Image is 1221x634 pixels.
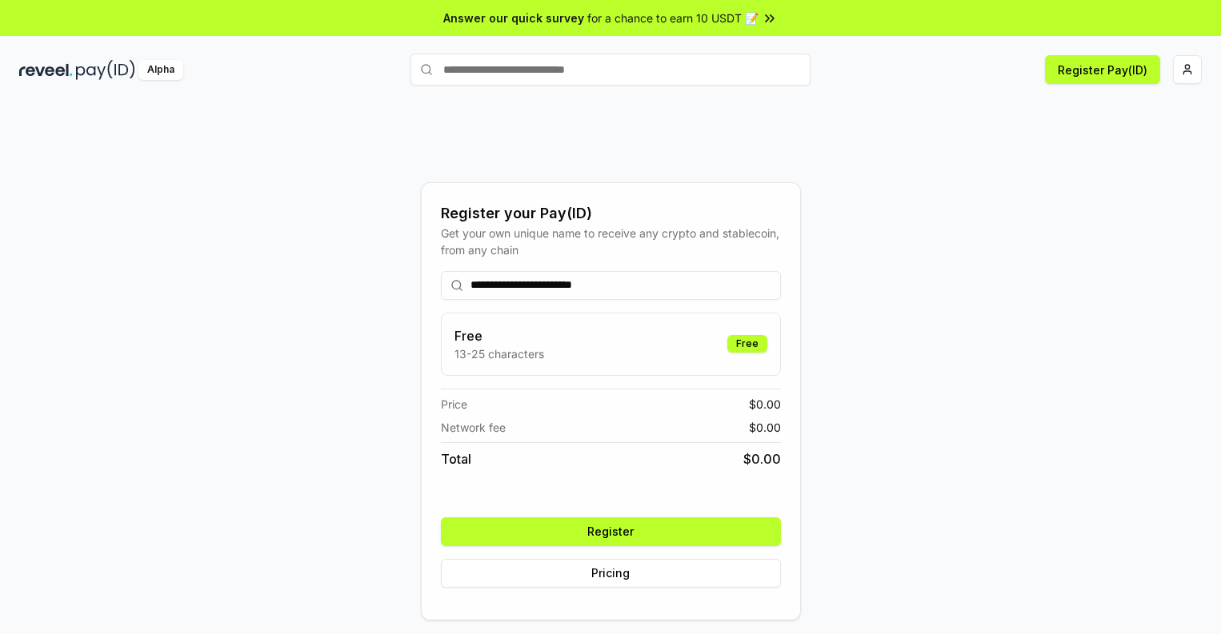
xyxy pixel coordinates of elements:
[443,10,584,26] span: Answer our quick survey
[454,326,544,345] h3: Free
[587,10,759,26] span: for a chance to earn 10 USDT 📝
[19,60,73,80] img: reveel_dark
[749,419,781,436] span: $ 0.00
[441,419,506,436] span: Network fee
[727,335,767,353] div: Free
[441,396,467,413] span: Price
[441,559,781,588] button: Pricing
[138,60,183,80] div: Alpha
[454,345,544,362] p: 13-25 characters
[749,396,781,413] span: $ 0.00
[441,202,781,225] div: Register your Pay(ID)
[743,449,781,469] span: $ 0.00
[76,60,135,80] img: pay_id
[441,449,471,469] span: Total
[441,225,781,258] div: Get your own unique name to receive any crypto and stablecoin, from any chain
[441,517,781,546] button: Register
[1045,55,1160,84] button: Register Pay(ID)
